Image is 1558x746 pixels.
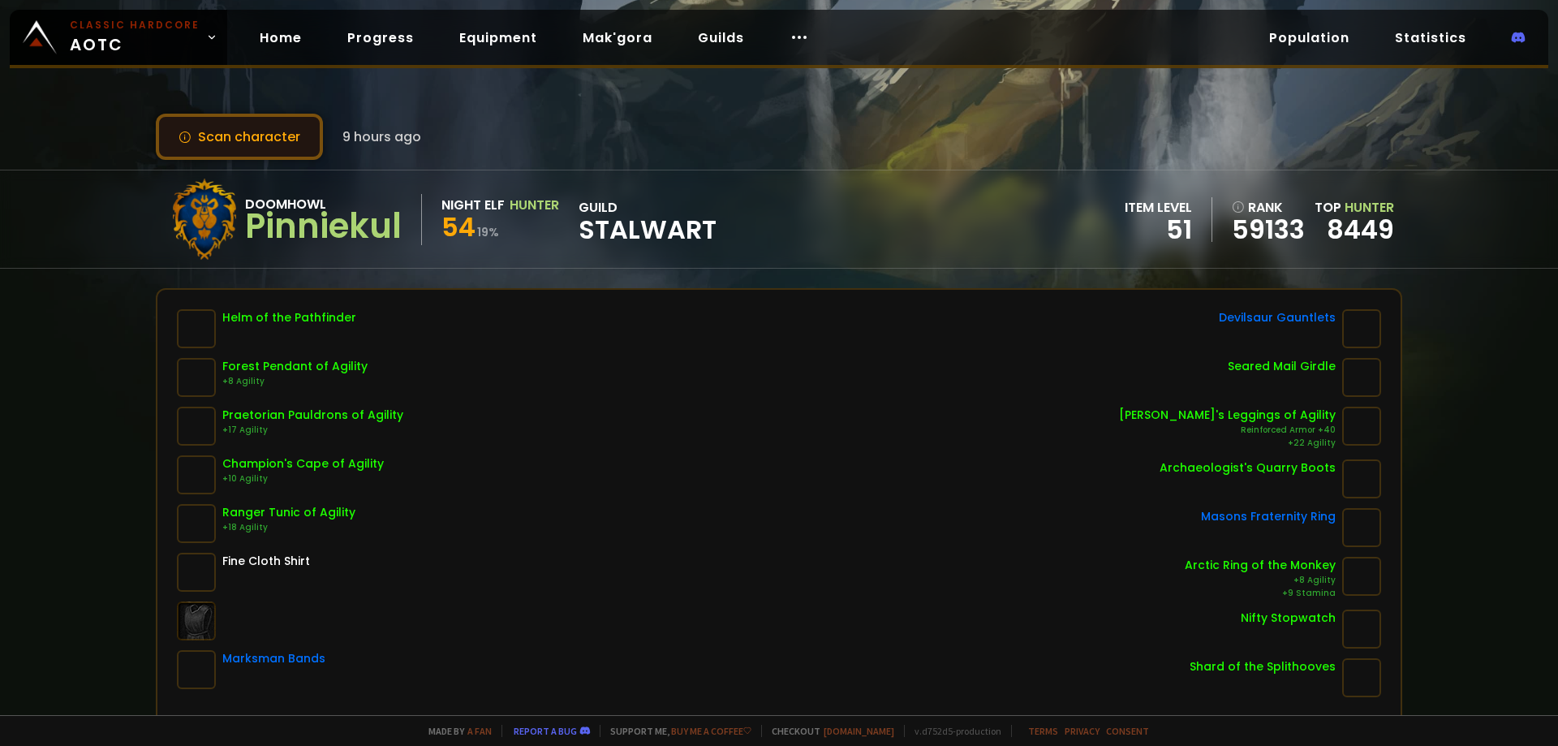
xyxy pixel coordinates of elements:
[1241,610,1336,627] div: Nifty Stopwatch
[222,553,310,570] div: Fine Cloth Shirt
[222,358,368,375] div: Forest Pendant of Agility
[1315,197,1394,218] div: Top
[441,209,476,245] span: 54
[1382,21,1479,54] a: Statistics
[222,650,325,667] div: Marksman Bands
[1185,587,1336,600] div: +9 Stamina
[1342,309,1381,348] img: item-15063
[1119,407,1336,424] div: [PERSON_NAME]'s Leggings of Agility
[904,725,1001,737] span: v. d752d5 - production
[1201,508,1336,525] div: Masons Fraternity Ring
[177,309,216,348] img: item-21317
[70,18,200,57] span: AOTC
[600,725,751,737] span: Support me,
[579,218,717,242] span: Stalwart
[761,725,894,737] span: Checkout
[1342,358,1381,397] img: item-19125
[222,424,403,437] div: +17 Agility
[177,504,216,543] img: item-7477
[1190,658,1336,675] div: Shard of the Splithooves
[222,504,355,521] div: Ranger Tunic of Agility
[1345,198,1394,217] span: Hunter
[245,214,402,239] div: Pinniekul
[1342,508,1381,547] img: item-9533
[1232,197,1305,218] div: rank
[222,407,403,424] div: Praetorian Pauldrons of Agility
[1106,725,1149,737] a: Consent
[222,375,368,388] div: +8 Agility
[222,309,356,326] div: Helm of the Pathfinder
[1028,725,1058,737] a: Terms
[247,21,315,54] a: Home
[1228,358,1336,375] div: Seared Mail Girdle
[222,455,384,472] div: Champion's Cape of Agility
[1342,557,1381,596] img: item-12014
[579,197,717,242] div: guild
[467,725,492,737] a: a fan
[510,195,559,215] div: Hunter
[446,21,550,54] a: Equipment
[671,725,751,737] a: Buy me a coffee
[477,224,499,240] small: 19 %
[1342,658,1381,697] img: item-10659
[1342,407,1381,446] img: item-9964
[570,21,665,54] a: Mak'gora
[245,194,402,214] div: Doomhowl
[177,407,216,446] img: item-15187
[10,10,227,65] a: Classic HardcoreAOTC
[1185,574,1336,587] div: +8 Agility
[342,127,421,147] span: 9 hours ago
[156,114,323,160] button: Scan character
[1342,610,1381,649] img: item-2820
[334,21,427,54] a: Progress
[177,553,216,592] img: item-859
[1119,437,1336,450] div: +22 Agility
[514,725,577,737] a: Report a bug
[177,358,216,397] img: item-12040
[1342,459,1381,498] img: item-11908
[1219,309,1336,326] div: Devilsaur Gauntlets
[1119,424,1336,437] div: Reinforced Armor +40
[1125,197,1192,218] div: item level
[824,725,894,737] a: [DOMAIN_NAME]
[222,521,355,534] div: +18 Agility
[1065,725,1100,737] a: Privacy
[177,650,216,689] img: item-18296
[1327,211,1394,248] a: 8449
[419,725,492,737] span: Made by
[1125,218,1192,242] div: 51
[441,195,505,215] div: Night Elf
[1232,218,1305,242] a: 59133
[1256,21,1362,54] a: Population
[70,18,200,32] small: Classic Hardcore
[222,472,384,485] div: +10 Agility
[177,455,216,494] img: item-7544
[685,21,757,54] a: Guilds
[1160,459,1336,476] div: Archaeologist's Quarry Boots
[1185,557,1336,574] div: Arctic Ring of the Monkey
